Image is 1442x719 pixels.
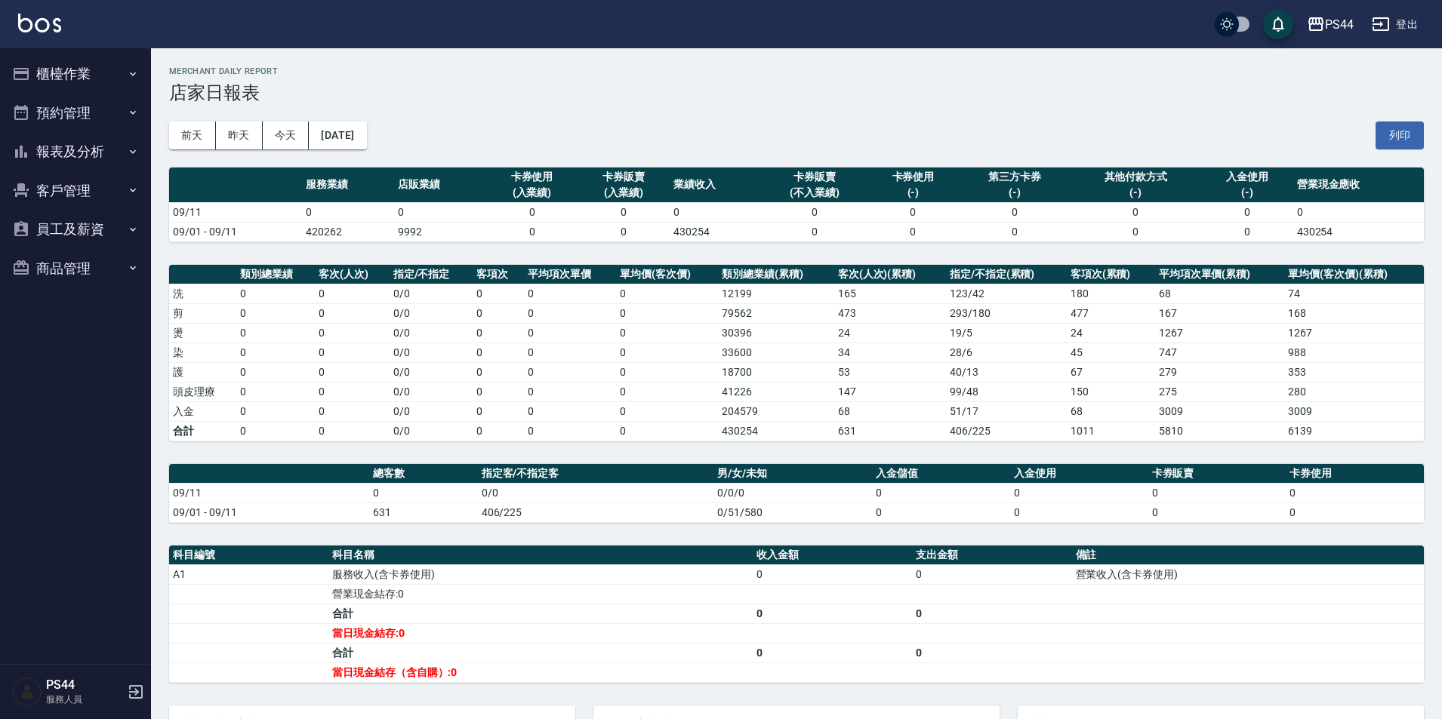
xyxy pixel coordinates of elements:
td: 0/0 [478,483,714,502]
td: 0 / 0 [390,401,473,421]
td: 0 [315,401,390,421]
th: 科目名稱 [328,545,753,565]
td: 0 [867,202,960,222]
td: 0 [524,303,616,323]
td: 9992 [394,222,486,241]
button: 登出 [1366,11,1424,38]
td: 28 / 6 [946,343,1067,362]
td: 合計 [328,643,753,662]
td: 12199 [718,284,833,303]
td: 123 / 42 [946,284,1067,303]
td: 0 [236,284,315,303]
td: 0 [236,303,315,323]
td: 0 [959,202,1070,222]
td: 0 [578,202,670,222]
td: 150 [1067,382,1155,401]
div: PS44 [1325,15,1354,34]
td: 0 [1010,483,1148,502]
td: 0 [524,401,616,421]
td: 0 [236,401,315,421]
th: 平均項次單價 [524,265,616,284]
td: 0 [315,362,390,382]
td: 0 [315,284,390,303]
td: 0 [473,343,524,362]
div: 卡券販賣 [581,169,666,185]
td: 0 [524,421,616,441]
td: 747 [1155,343,1285,362]
td: 0 [315,323,390,343]
td: 09/11 [169,202,302,222]
td: 0 [872,483,1010,502]
td: 0 [486,222,578,241]
button: 預約管理 [6,94,145,133]
td: 0 [302,202,394,222]
th: 單均價(客次價)(累積) [1284,265,1424,284]
td: 67 [1067,362,1155,382]
td: 473 [834,303,946,323]
button: 昨天 [216,121,263,149]
th: 單均價(客次價) [616,265,718,284]
img: Person [12,677,42,707]
td: 0 [616,401,718,421]
td: 09/01 - 09/11 [169,502,369,522]
img: Logo [18,14,61,32]
td: 420262 [302,222,394,241]
td: 0 [524,382,616,401]
td: 279 [1155,362,1285,382]
td: 0 [578,222,670,241]
th: 類別總業績 [236,265,315,284]
th: 指定/不指定 [390,265,473,284]
th: 客次(人次) [315,265,390,284]
div: 卡券使用 [490,169,575,185]
td: 353 [1284,362,1424,382]
th: 客次(人次)(累積) [834,265,946,284]
td: 0 [872,502,1010,522]
td: 0 [236,421,315,441]
button: PS44 [1301,9,1360,40]
td: 0 / 0 [390,343,473,362]
td: 0 [1201,222,1293,241]
th: 客項次 [473,265,524,284]
table: a dense table [169,265,1424,441]
td: 0 [762,222,867,241]
td: 洗 [169,284,236,303]
td: 0 [867,222,960,241]
td: 0 [1071,222,1201,241]
td: 0 [524,323,616,343]
th: 指定客/不指定客 [478,464,714,484]
td: 0 [236,382,315,401]
td: 0 [524,343,616,362]
td: 0 [912,604,1071,623]
button: 櫃檯作業 [6,54,145,94]
td: 0 [1071,202,1201,222]
td: 0 / 0 [390,382,473,401]
td: 0 / 0 [390,303,473,323]
button: 客戶管理 [6,171,145,210]
td: 79562 [718,303,833,323]
td: 168 [1284,303,1424,323]
button: 今天 [263,121,310,149]
td: 0 [486,202,578,222]
button: 商品管理 [6,249,145,288]
td: 631 [834,421,946,441]
td: 0/0/0 [713,483,872,502]
td: 147 [834,382,946,401]
td: 24 [834,323,946,343]
h5: PS44 [46,678,123,693]
th: 類別總業績(累積) [718,265,833,284]
td: 68 [834,401,946,421]
div: 其他付款方式 [1074,169,1197,185]
td: 406/225 [946,421,1067,441]
td: 1267 [1284,323,1424,343]
td: 30396 [718,323,833,343]
td: 0 [753,604,912,623]
td: 0 [473,362,524,382]
td: 1267 [1155,323,1285,343]
td: 0 [473,401,524,421]
td: 631 [369,502,478,522]
th: 支出金額 [912,545,1071,565]
div: 入金使用 [1205,169,1289,185]
td: 0 [762,202,867,222]
td: 合計 [328,604,753,623]
th: 平均項次單價(累積) [1155,265,1285,284]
